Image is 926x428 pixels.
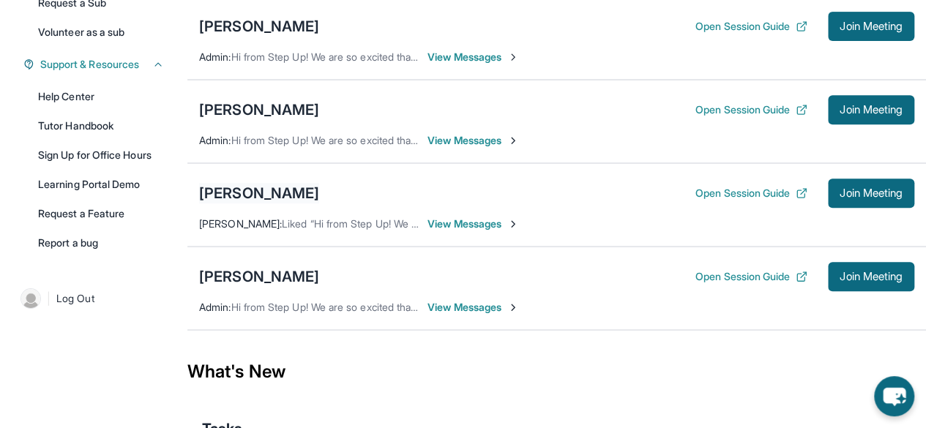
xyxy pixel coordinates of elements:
a: Report a bug [29,230,173,256]
div: [PERSON_NAME] [199,16,319,37]
span: View Messages [427,133,519,148]
span: | [47,290,51,307]
button: Open Session Guide [695,102,807,117]
button: Join Meeting [828,262,914,291]
a: Request a Feature [29,200,173,227]
button: Support & Resources [34,57,164,72]
span: Join Meeting [840,272,903,281]
img: user-img [20,288,41,309]
div: [PERSON_NAME] [199,266,319,287]
div: What's New [187,339,926,404]
span: Admin : [199,50,231,63]
span: Admin : [199,301,231,313]
img: Chevron-Right [507,51,519,63]
span: View Messages [427,217,519,231]
button: Open Session Guide [695,19,807,34]
span: Support & Resources [40,57,139,72]
button: Join Meeting [828,12,914,41]
button: Join Meeting [828,179,914,208]
span: Join Meeting [840,189,903,198]
span: Join Meeting [840,105,903,114]
span: Join Meeting [840,22,903,31]
button: Open Session Guide [695,186,807,200]
span: View Messages [427,300,519,315]
img: Chevron-Right [507,301,519,313]
img: Chevron-Right [507,135,519,146]
span: Admin : [199,134,231,146]
a: Tutor Handbook [29,113,173,139]
span: [PERSON_NAME] : [199,217,282,230]
a: Help Center [29,83,173,110]
a: Volunteer as a sub [29,19,173,45]
span: View Messages [427,50,519,64]
div: [PERSON_NAME] [199,183,319,203]
button: chat-button [874,376,914,416]
span: Log Out [56,291,94,306]
a: Sign Up for Office Hours [29,142,173,168]
div: [PERSON_NAME] [199,100,319,120]
img: Chevron-Right [507,218,519,230]
button: Join Meeting [828,95,914,124]
a: |Log Out [15,282,173,315]
button: Open Session Guide [695,269,807,284]
a: Learning Portal Demo [29,171,173,198]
